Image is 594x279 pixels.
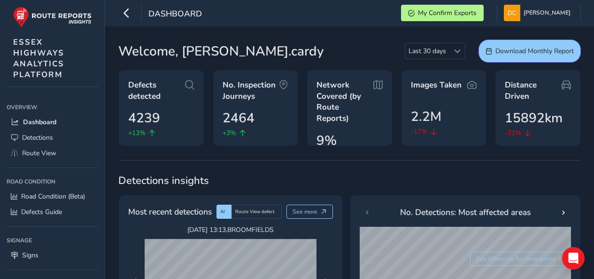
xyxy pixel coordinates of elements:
div: Route View defect [231,205,282,219]
img: rr logo [13,7,92,28]
span: 2464 [223,108,255,128]
span: Route View [22,149,56,158]
a: Dashboard [7,114,98,130]
span: No. Detections: Most affected areas [400,206,531,218]
div: Open Intercom Messenger [562,247,585,270]
span: Route View defect [235,208,275,215]
button: See difference for same period [470,252,571,266]
span: Welcome, [PERSON_NAME].cardy [118,41,324,61]
span: -17% [411,127,427,136]
a: Signs [7,247,98,263]
button: [PERSON_NAME] [504,5,574,21]
span: +3% [223,128,236,138]
span: Distance Driven [505,80,562,102]
span: Detections [22,133,53,142]
span: -21% [505,128,521,138]
span: Road Condition (Beta) [21,192,85,201]
span: 2.2M [411,107,441,127]
span: Download Monthly Report [495,47,574,56]
div: Overview [7,100,98,114]
span: Defects detected [128,80,185,102]
span: Images Taken [411,80,462,91]
span: Dashboard [148,8,202,21]
span: Dashboard [23,118,56,127]
div: Road Condition [7,175,98,189]
span: ESSEX HIGHWAYS ANALYTICS PLATFORM [13,37,64,80]
span: See difference for same period [476,255,556,263]
span: Signs [22,251,39,260]
span: Defects Guide [21,207,62,216]
button: Download Monthly Report [478,40,581,63]
span: Detections insights [118,174,581,188]
button: See more [286,205,333,219]
div: AI [216,205,231,219]
a: Defects Guide [7,204,98,220]
span: No. Inspection Journeys [223,80,279,102]
span: 4239 [128,108,160,128]
span: 9% [316,131,337,151]
span: Last 30 days [405,43,449,59]
div: Signage [7,233,98,247]
a: Road Condition (Beta) [7,189,98,204]
span: AI [220,208,225,215]
img: diamond-layout [504,5,520,21]
span: 15892km [505,108,563,128]
span: Most recent detections [128,206,212,218]
span: [DATE] 13:13 , BROOMFIELDS [145,225,316,234]
span: Network Covered (by Route Reports) [316,80,373,124]
a: Route View [7,145,98,161]
span: My Confirm Exports [418,8,477,17]
button: My Confirm Exports [401,5,484,21]
span: +13% [128,128,146,138]
span: [PERSON_NAME] [524,5,571,21]
span: See more [293,208,317,215]
a: Detections [7,130,98,145]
